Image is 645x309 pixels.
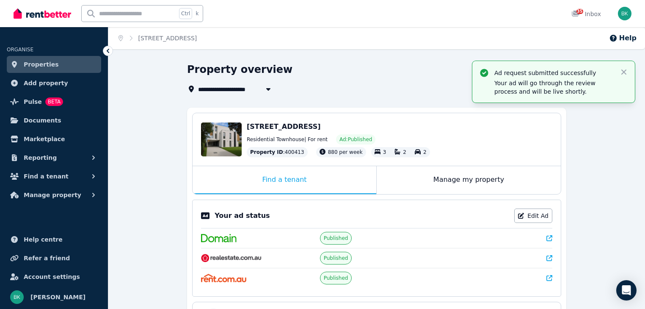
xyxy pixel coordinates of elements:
span: Property ID [250,149,283,156]
span: [STREET_ADDRESS] [247,122,321,131]
span: Ad: Published [339,136,372,143]
span: Published [324,255,348,262]
p: Your ad will go through the review process and will be live shortly. [494,79,613,96]
a: Documents [7,112,101,129]
span: Pulse [24,97,42,107]
p: Your ad status [215,211,270,221]
span: 880 per week [328,149,363,155]
span: 2 [403,149,406,155]
span: ORGANISE [7,47,33,53]
p: Ad request submitted successfully [494,69,613,77]
div: Inbox [571,10,601,18]
span: Manage property [24,190,81,200]
a: [STREET_ADDRESS] [138,35,197,42]
span: Published [324,235,348,242]
span: Residential Townhouse | For rent [247,136,328,143]
a: Edit Ad [514,209,552,223]
span: 2 [423,149,427,155]
div: Find a tenant [193,166,376,194]
button: Find a tenant [7,168,101,185]
span: Published [324,275,348,281]
span: 35 [576,9,583,14]
img: bella karapetian [618,7,631,20]
img: Rent.com.au [201,274,246,282]
span: k [196,10,198,17]
span: Documents [24,115,61,125]
span: Ctrl [179,8,192,19]
span: Account settings [24,272,80,282]
a: PulseBETA [7,93,101,110]
span: Refer a friend [24,253,70,263]
div: Open Intercom Messenger [616,280,637,301]
span: [PERSON_NAME] [30,292,85,302]
a: Account settings [7,268,101,285]
button: Manage property [7,187,101,203]
img: Domain.com.au [201,234,237,242]
button: Reporting [7,149,101,166]
img: RealEstate.com.au [201,254,262,262]
img: bella karapetian [10,290,24,304]
span: 3 [383,149,386,155]
a: Refer a friend [7,250,101,267]
a: Help centre [7,231,101,248]
span: Reporting [24,153,57,163]
span: Find a tenant [24,171,69,181]
img: RentBetter [14,7,71,20]
span: BETA [45,97,63,106]
a: Add property [7,75,101,92]
div: : 400413 [247,147,308,157]
span: Add property [24,78,68,88]
nav: Breadcrumb [108,27,207,49]
h1: Property overview [187,63,292,76]
a: Properties [7,56,101,73]
span: Marketplace [24,134,65,144]
span: Help centre [24,234,63,245]
a: Marketplace [7,131,101,148]
button: Help [609,33,637,43]
div: Manage my property [377,166,561,194]
span: Properties [24,59,59,70]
